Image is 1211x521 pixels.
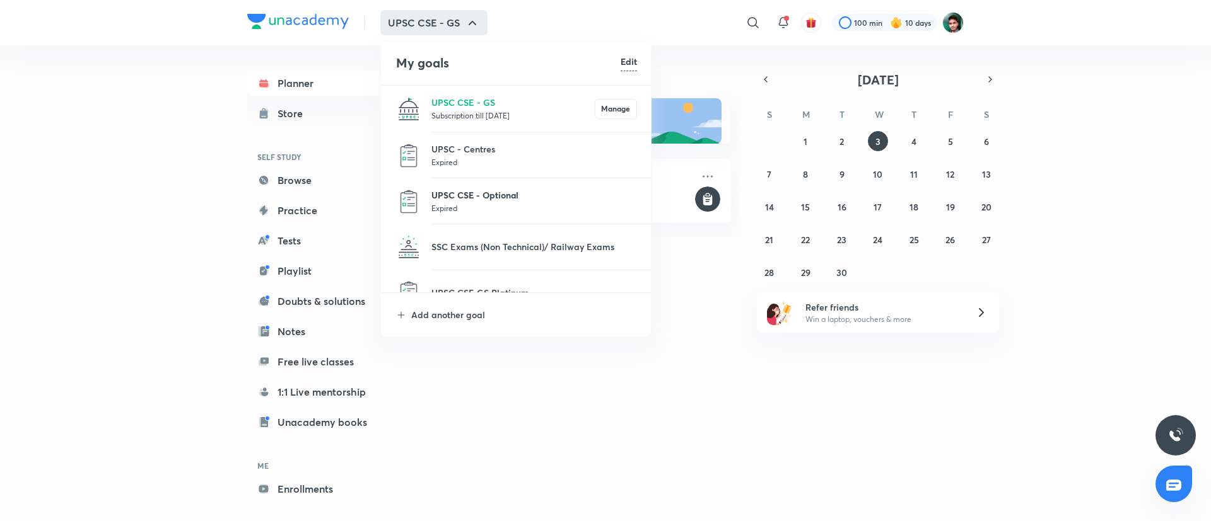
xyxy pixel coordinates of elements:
h4: My goals [396,54,621,72]
p: Subscription till [DATE] [431,109,595,122]
img: UPSC CSE GS Platinum [396,280,421,306]
h6: Edit [621,55,637,68]
p: UPSC CSE - GS [431,96,595,109]
img: UPSC CSE - Optional [396,189,421,214]
p: UPSC CSE - Optional [431,188,637,202]
p: SSC Exams (Non Technical)/ Railway Exams [431,240,637,253]
p: UPSC CSE GS Platinum [431,286,637,299]
button: Manage [595,99,637,119]
p: Expired [431,156,637,168]
p: Expired [431,202,637,214]
img: UPSC CSE - GS [396,96,421,122]
p: UPSC - Centres [431,142,637,156]
p: Add another goal [411,308,637,321]
img: SSC Exams (Non Technical)/ Railway Exams [396,234,421,260]
img: UPSC - Centres [396,143,421,168]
